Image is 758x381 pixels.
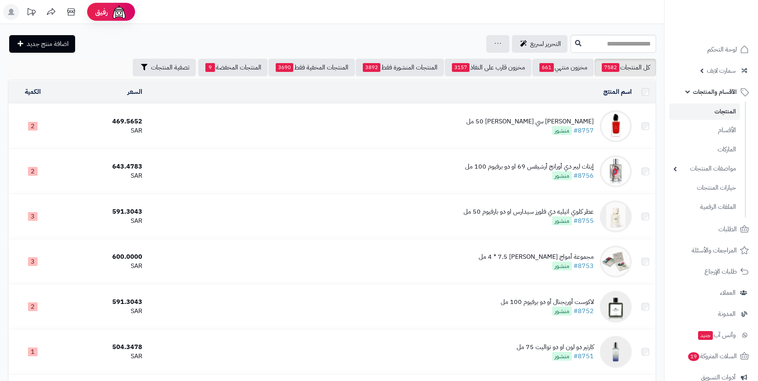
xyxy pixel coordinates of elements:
[669,40,753,59] a: لوحة التحكم
[530,39,561,49] span: التحرير لسريع
[28,167,38,176] span: 2
[697,329,736,341] span: وآتس آب
[111,4,127,20] img: ai-face.png
[60,307,142,316] div: SAR
[9,35,75,53] a: اضافة منتج جديد
[552,262,572,270] span: منشور
[60,262,142,271] div: SAR
[95,7,108,17] span: رفيق
[464,207,594,216] div: عطر كلوي اتيليه دي فلورز سيدارس او دو بارفيوم 50 مل
[573,171,594,181] a: #8756
[707,65,736,76] span: سمارت لايف
[600,110,632,142] img: جورجيو أرماني سي باسيوني 50 مل
[669,347,753,366] a: السلات المتروكة19
[445,59,531,76] a: مخزون قارب على النفاذ3157
[573,216,594,226] a: #8755
[60,117,142,126] div: 469.5652
[698,331,713,340] span: جديد
[600,200,632,232] img: عطر كلوي اتيليه دي فلورز سيدارس او دو بارفيوم 50 مل
[600,291,632,323] img: لاكوست أوريجنال أو دو برفيوم 100 مل
[669,262,753,281] a: طلبات الإرجاع
[517,343,594,352] div: كارتير دو لون او دو تواليت 75 مل
[512,35,567,53] a: التحرير لسريع
[552,352,572,361] span: منشور
[688,352,699,361] span: 19
[552,307,572,316] span: منشور
[552,171,572,180] span: منشور
[356,59,444,76] a: المنتجات المنشورة فقط3892
[28,122,38,131] span: 2
[600,155,632,187] img: إيتات ليبر دي أورانج أرشيفس 69 او دو برفيوم 100 مل
[573,261,594,271] a: #8753
[363,63,380,72] span: 3892
[573,126,594,135] a: #8757
[669,325,753,345] a: وآتس آبجديد
[276,63,293,72] span: 3690
[693,86,737,97] span: الأقسام والمنتجات
[28,302,38,311] span: 2
[198,59,268,76] a: المنتجات المخفضة9
[269,59,355,76] a: المنتجات المخفية فقط3690
[573,351,594,361] a: #8751
[669,304,753,323] a: المدونة
[60,343,142,352] div: 504.3478
[669,160,740,177] a: مواصفات المنتجات
[466,117,594,126] div: [PERSON_NAME] سي [PERSON_NAME] 50 مل
[60,252,142,262] div: 600.0000
[60,162,142,171] div: 643.4783
[60,126,142,135] div: SAR
[127,87,142,97] a: السعر
[28,212,38,221] span: 3
[669,122,740,139] a: الأقسام
[133,59,196,76] button: تصفية المنتجات
[600,336,632,368] img: كارتير دو لون او دو تواليت 75 مل
[718,308,736,319] span: المدونة
[669,141,740,158] a: الماركات
[60,352,142,361] div: SAR
[465,162,594,171] div: إيتات ليبر دي أورانج أرشيفس 69 او دو برفيوم 100 مل
[60,216,142,226] div: SAR
[669,103,740,120] a: المنتجات
[669,179,740,196] a: خيارات المنتجات
[479,252,594,262] div: مجموعة أمواج [PERSON_NAME] 4 * 7.5 مل
[692,245,737,256] span: المراجعات والأسئلة
[151,63,189,72] span: تصفية المنتجات
[532,59,594,76] a: مخزون منتهي661
[573,306,594,316] a: #8752
[603,87,632,97] a: اسم المنتج
[501,298,594,307] div: لاكوست أوريجنال أو دو برفيوم 100 مل
[552,216,572,225] span: منشور
[552,126,572,135] span: منشور
[669,220,753,239] a: الطلبات
[60,171,142,181] div: SAR
[602,63,619,72] span: 7582
[669,198,740,216] a: الملفات الرقمية
[600,246,632,278] img: مجموعة أمواج رينيسانس 4 * 7.5 مل
[669,283,753,302] a: العملاء
[539,63,554,72] span: 661
[25,87,41,97] a: الكمية
[27,39,69,49] span: اضافة منتج جديد
[21,4,41,22] a: تحديثات المنصة
[687,351,737,362] span: السلات المتروكة
[205,63,215,72] span: 9
[720,287,736,298] span: العملاء
[718,224,737,235] span: الطلبات
[60,207,142,216] div: 591.3043
[669,241,753,260] a: المراجعات والأسئلة
[28,347,38,356] span: 1
[28,257,38,266] span: 3
[60,298,142,307] div: 591.3043
[452,63,470,72] span: 3157
[595,59,656,76] a: كل المنتجات7582
[707,44,737,55] span: لوحة التحكم
[704,266,737,277] span: طلبات الإرجاع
